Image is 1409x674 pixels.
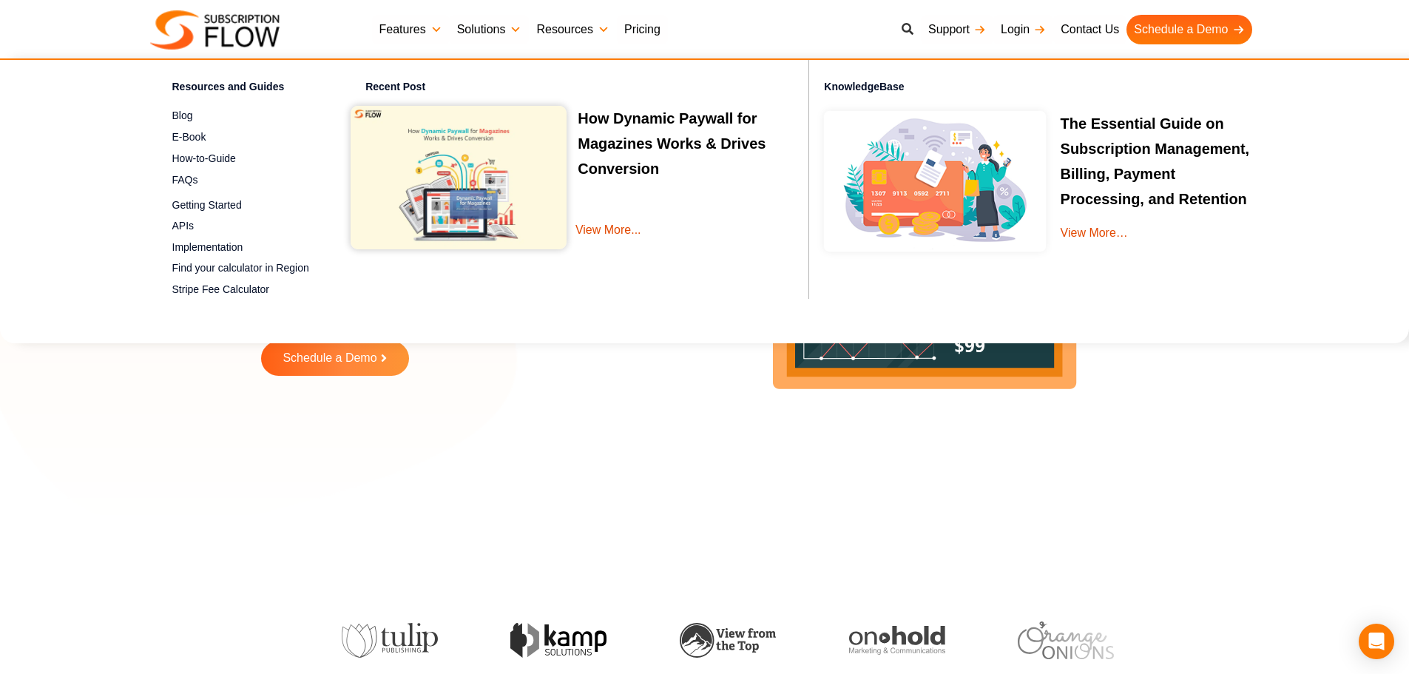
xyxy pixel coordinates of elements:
[529,15,616,44] a: Resources
[172,238,314,256] a: Implementation
[450,15,530,44] a: Solutions
[261,341,409,376] a: Schedule a Demo
[172,129,206,145] span: E-Book
[338,623,434,658] img: tulip-publishing
[365,78,797,100] h4: Recent Post
[372,15,450,44] a: Features
[283,352,376,365] span: Schedule a Demo
[172,198,242,213] span: Getting Started
[1053,15,1126,44] a: Contact Us
[575,220,783,262] a: View More...
[172,218,195,234] span: APIs
[351,106,567,250] img: How Dynamic Paywall for Magazines Works & Drives Conversion
[1359,624,1394,659] div: Open Intercom Messenger
[1061,226,1128,239] a: View More…
[676,623,772,658] img: view-from-the-top
[824,71,1277,104] h4: KnowledgeBase
[845,626,942,656] img: onhold-marketing
[172,108,193,124] span: Blog
[921,15,993,44] a: Support
[617,15,668,44] a: Pricing
[507,623,603,658] img: kamp-solution
[172,172,198,188] span: FAQs
[993,15,1053,44] a: Login
[172,281,314,299] a: Stripe Fee Calculator
[172,151,236,166] span: How-to-Guide
[172,240,243,255] span: Implementation
[172,260,314,277] a: Find your calculator in Region
[150,10,280,50] img: Subscriptionflow
[172,78,314,100] h4: Resources and Guides
[172,171,314,189] a: FAQs
[172,196,314,214] a: Getting Started
[172,107,314,125] a: Blog
[578,110,766,181] a: How Dynamic Paywall for Magazines Works & Drives Conversion
[1126,15,1251,44] a: Schedule a Demo
[172,218,314,235] a: APIs
[172,149,314,167] a: How-to-Guide
[817,104,1052,259] img: Online-recurring-Billing-software
[1014,621,1110,659] img: orange-onions
[1061,111,1256,212] p: The Essential Guide on Subscription Management, Billing, Payment Processing, and Retention
[172,128,314,146] a: E-Book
